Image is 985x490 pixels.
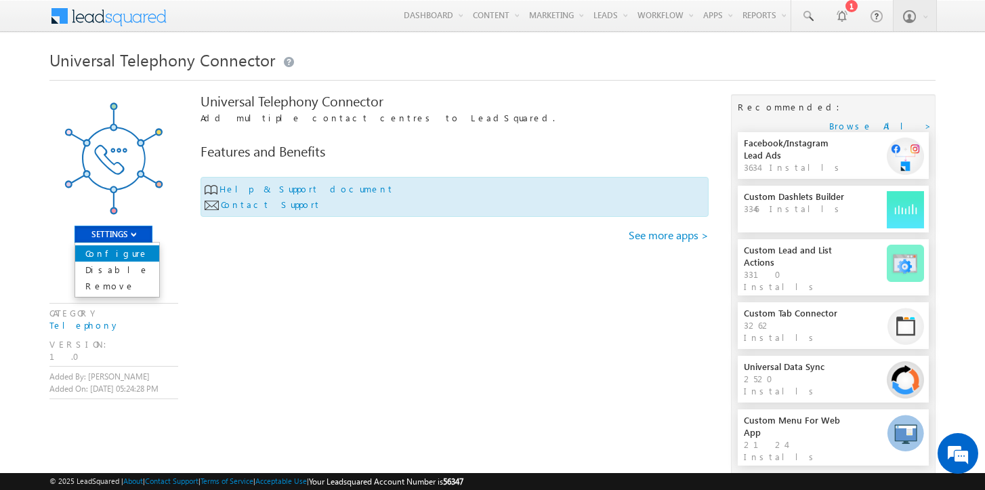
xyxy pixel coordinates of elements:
[829,120,929,132] a: Browse All >
[49,94,178,223] img: connector-image
[201,94,708,106] div: Universal Telephony Connector
[887,138,924,175] img: connector Image
[887,191,924,228] img: connector Image
[744,244,847,268] div: Custom Lead and List Actions
[744,190,847,203] div: Custom Dashlets Builder
[738,101,831,120] div: Recommended:
[49,475,463,488] span: © 2025 LeadSquared | | | | |
[75,226,152,243] button: SETTINGS
[75,278,159,294] a: Remove
[744,203,847,215] div: 3346 Installs
[744,268,847,293] div: 3310 Installs
[49,319,120,331] a: Telephony
[221,199,321,210] a: Contact Support
[75,245,159,262] a: Configure
[49,383,178,395] label: Added On: [DATE] 05:24:28 PM
[219,183,394,195] a: Help & Support document
[887,308,924,345] img: connector Image
[49,350,178,363] div: 1.0
[744,361,847,373] div: Universal Data Sync
[629,229,709,241] a: See more apps >
[744,137,847,161] div: Facebook/Instagram Lead Ads
[201,144,708,157] div: Features and Benefits
[49,307,178,319] div: CATEGORY
[887,245,924,282] img: connector Image
[744,414,847,438] div: Custom Menu For Web App
[309,476,463,487] span: Your Leadsquared Account Number is
[49,49,275,70] span: Universal Telephony Connector
[887,415,924,451] img: connector Image
[75,262,159,278] a: Disable
[744,319,847,344] div: 3262 Installs
[201,476,253,485] a: Terms of Service
[145,476,198,485] a: Contact Support
[123,476,143,485] a: About
[49,371,178,383] label: Added By: [PERSON_NAME]
[744,161,847,173] div: 3634 Installs
[49,338,178,350] div: VERSION:
[255,476,307,485] a: Acceptable Use
[744,307,847,319] div: Custom Tab Connector
[443,476,463,487] span: 56347
[744,373,847,397] div: 2520 Installs
[201,111,708,124] p: Add multiple contact centres to LeadSquared.
[744,438,847,463] div: 2124 Installs
[887,361,924,399] img: connector Image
